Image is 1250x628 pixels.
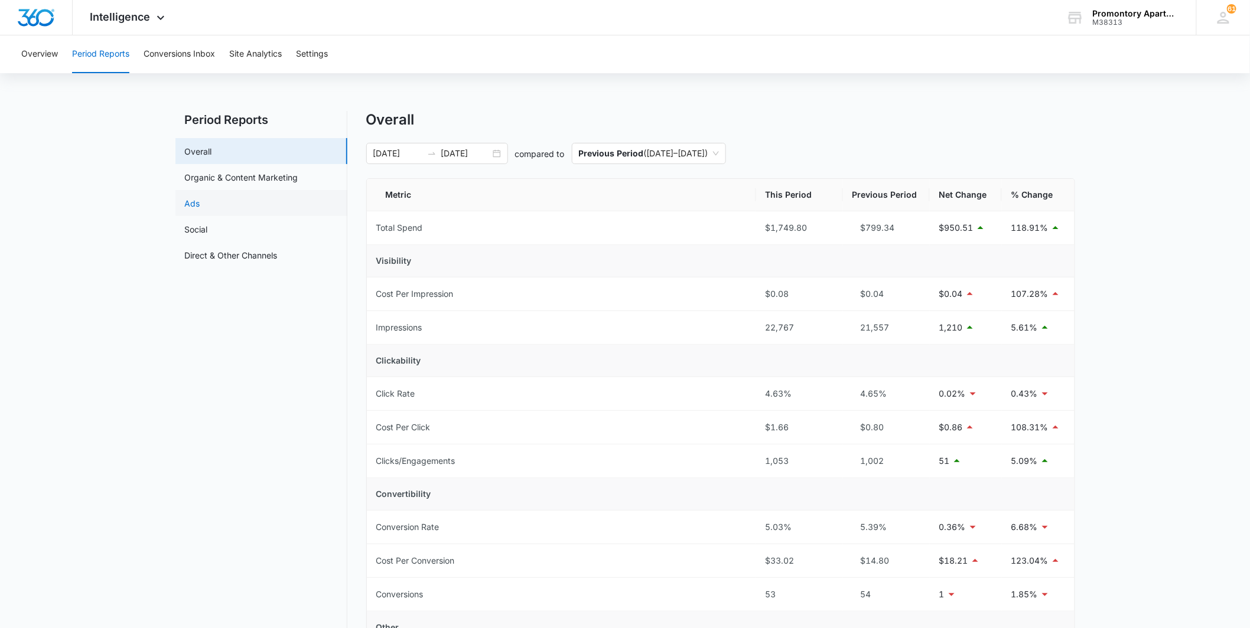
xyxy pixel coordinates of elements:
h1: Overall [366,111,415,129]
div: account id [1093,18,1179,27]
span: ( [DATE] – [DATE] ) [579,143,719,163]
p: Previous Period [579,148,644,158]
p: 1 [939,588,945,601]
div: account name [1093,9,1179,18]
p: 107.28% [1011,287,1049,300]
div: Clicks/Engagements [376,454,455,467]
div: 5.39% [852,521,920,534]
a: Overall [185,145,212,158]
div: $0.04 [852,287,920,300]
p: 5.09% [1011,454,1038,467]
span: 61 [1227,4,1236,14]
div: 1,053 [766,454,834,467]
div: $33.02 [766,554,834,567]
p: 1,210 [939,321,963,334]
input: Start date [373,147,422,160]
div: Total Spend [376,221,423,234]
div: 4.65% [852,387,920,400]
p: 108.31% [1011,421,1049,434]
div: Cost Per Conversion [376,554,455,567]
div: $1,749.80 [766,221,834,234]
td: Convertibility [367,478,1075,511]
h2: Period Reports [175,111,347,129]
th: Metric [367,179,756,211]
div: Conversion Rate [376,521,440,534]
p: 6.68% [1011,521,1038,534]
p: $18.21 [939,554,968,567]
div: Impressions [376,321,422,334]
div: $0.80 [852,421,920,434]
div: Click Rate [376,387,415,400]
th: This Period [756,179,843,211]
p: 5.61% [1011,321,1038,334]
td: Visibility [367,245,1075,277]
button: Period Reports [72,35,129,73]
span: swap-right [427,149,437,158]
div: 53 [766,588,834,601]
p: 1.85% [1011,588,1038,601]
button: Overview [21,35,58,73]
th: Previous Period [843,179,930,211]
div: Cost Per Impression [376,287,454,300]
div: $14.80 [852,554,920,567]
div: $1.66 [766,421,834,434]
a: Ads [185,197,200,210]
div: 4.63% [766,387,834,400]
td: Clickability [367,345,1075,377]
div: 5.03% [766,521,834,534]
p: $0.86 [939,421,963,434]
div: notifications count [1227,4,1236,14]
span: Intelligence [90,11,151,23]
div: Conversions [376,588,424,601]
p: $0.04 [939,287,963,300]
span: to [427,149,437,158]
p: 118.91% [1011,221,1049,234]
a: Social [185,223,208,235]
div: $0.08 [766,287,834,300]
div: Cost Per Click [376,421,431,434]
div: $799.34 [852,221,920,234]
p: 0.02% [939,387,966,400]
th: Net Change [930,179,1002,211]
a: Direct & Other Channels [185,249,278,261]
p: $950.51 [939,221,974,234]
p: 0.36% [939,521,966,534]
div: 54 [852,588,920,601]
div: 1,002 [852,454,920,467]
p: 51 [939,454,950,467]
div: 21,557 [852,321,920,334]
button: Site Analytics [229,35,282,73]
div: 22,767 [766,321,834,334]
input: End date [441,147,490,160]
p: 123.04% [1011,554,1049,567]
button: Conversions Inbox [144,35,215,73]
th: % Change [1002,179,1075,211]
a: Organic & Content Marketing [185,171,298,184]
p: 0.43% [1011,387,1038,400]
button: Settings [296,35,328,73]
p: compared to [515,148,565,160]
